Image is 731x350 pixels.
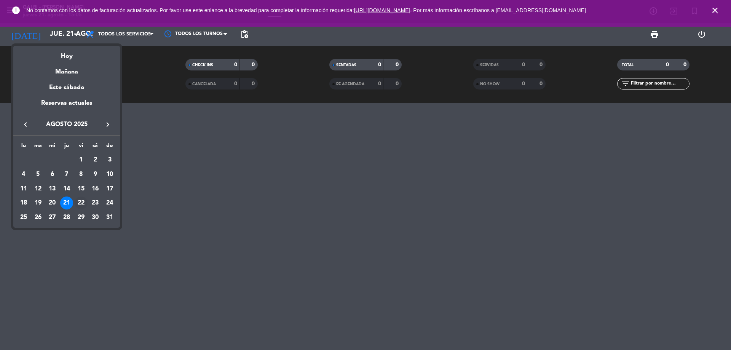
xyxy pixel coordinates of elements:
td: 14 de agosto de 2025 [59,182,74,196]
div: 15 [75,182,88,195]
td: 22 de agosto de 2025 [74,196,88,210]
td: 16 de agosto de 2025 [88,182,103,196]
th: domingo [102,141,117,153]
td: 29 de agosto de 2025 [74,210,88,225]
th: jueves [59,141,74,153]
div: 18 [17,197,30,209]
div: 29 [75,211,88,224]
td: 1 de agosto de 2025 [74,153,88,167]
div: Reservas actuales [13,98,120,114]
td: 8 de agosto de 2025 [74,167,88,182]
div: 26 [32,211,45,224]
td: 21 de agosto de 2025 [59,196,74,210]
th: lunes [16,141,31,153]
td: 6 de agosto de 2025 [45,167,59,182]
div: 27 [46,211,59,224]
td: 30 de agosto de 2025 [88,210,103,225]
td: 20 de agosto de 2025 [45,196,59,210]
div: 25 [17,211,30,224]
div: 28 [60,211,73,224]
div: 21 [60,197,73,209]
td: 23 de agosto de 2025 [88,196,103,210]
td: 18 de agosto de 2025 [16,196,31,210]
th: miércoles [45,141,59,153]
td: AGO. [16,153,74,167]
button: keyboard_arrow_right [101,120,115,129]
td: 2 de agosto de 2025 [88,153,103,167]
div: 31 [103,211,116,224]
td: 19 de agosto de 2025 [31,196,45,210]
td: 4 de agosto de 2025 [16,167,31,182]
td: 27 de agosto de 2025 [45,210,59,225]
div: 20 [46,197,59,209]
td: 24 de agosto de 2025 [102,196,117,210]
div: 24 [103,197,116,209]
td: 12 de agosto de 2025 [31,182,45,196]
td: 15 de agosto de 2025 [74,182,88,196]
td: 3 de agosto de 2025 [102,153,117,167]
div: 30 [89,211,102,224]
td: 25 de agosto de 2025 [16,210,31,225]
div: 22 [75,197,88,209]
div: Mañana [13,61,120,77]
div: 9 [89,168,102,181]
td: 31 de agosto de 2025 [102,210,117,225]
div: 13 [46,182,59,195]
div: 12 [32,182,45,195]
div: 1 [75,153,88,166]
div: Este sábado [13,77,120,98]
div: 16 [89,182,102,195]
td: 11 de agosto de 2025 [16,182,31,196]
th: sábado [88,141,103,153]
td: 5 de agosto de 2025 [31,167,45,182]
div: 5 [32,168,45,181]
div: 2 [89,153,102,166]
div: 3 [103,153,116,166]
td: 17 de agosto de 2025 [102,182,117,196]
div: 17 [103,182,116,195]
i: keyboard_arrow_right [103,120,112,129]
div: 10 [103,168,116,181]
div: 19 [32,197,45,209]
div: 7 [60,168,73,181]
td: 10 de agosto de 2025 [102,167,117,182]
div: 6 [46,168,59,181]
div: Hoy [13,46,120,61]
td: 13 de agosto de 2025 [45,182,59,196]
td: 9 de agosto de 2025 [88,167,103,182]
th: martes [31,141,45,153]
div: 14 [60,182,73,195]
td: 26 de agosto de 2025 [31,210,45,225]
div: 8 [75,168,88,181]
span: agosto 2025 [32,120,101,129]
div: 4 [17,168,30,181]
div: 11 [17,182,30,195]
td: 7 de agosto de 2025 [59,167,74,182]
button: keyboard_arrow_left [19,120,32,129]
td: 28 de agosto de 2025 [59,210,74,225]
th: viernes [74,141,88,153]
i: keyboard_arrow_left [21,120,30,129]
div: 23 [89,197,102,209]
